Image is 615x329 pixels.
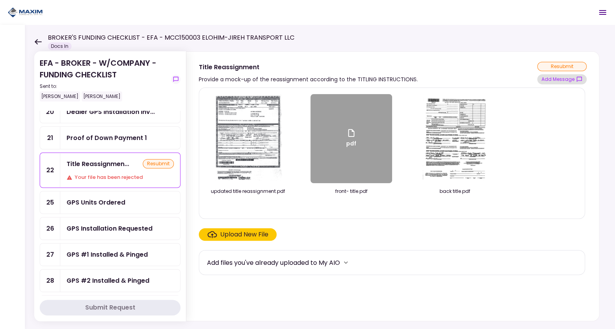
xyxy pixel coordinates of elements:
[8,7,43,18] img: Partner icon
[537,74,587,84] button: show-messages
[40,91,80,101] div: [PERSON_NAME]
[67,198,125,207] div: GPS Units Ordered
[67,159,129,169] div: Title Reassignment
[199,62,418,72] div: Title Reassignment
[40,126,180,149] a: 21Proof of Down Payment 1
[537,62,587,71] div: resubmit
[67,133,147,143] div: Proof of Down Payment 1
[40,152,180,188] a: 22Title ReassignmentresubmitYour file has been rejected
[186,51,599,321] div: Title ReassignmentProvide a mock-up of the reassignment according to the TITLING INSTRUCTIONS.res...
[40,243,180,266] a: 27GPS #1 Installed & Pinged
[40,269,60,292] div: 28
[40,83,168,90] div: Sent to:
[40,127,60,149] div: 21
[40,153,60,187] div: 22
[414,188,496,195] div: back title.pdf
[220,230,268,239] div: Upload New File
[40,57,168,101] div: EFA - BROKER - W/COMPANY - FUNDING CHECKLIST
[40,269,180,292] a: 28GPS #2 Installed & Pinged
[593,3,612,22] button: Open menu
[82,91,122,101] div: [PERSON_NAME]
[40,300,180,315] button: Submit Request
[199,228,277,241] span: Click here to upload the required document
[67,224,152,233] div: GPS Installation Requested
[40,243,60,266] div: 27
[67,107,155,117] div: Dealer GPS Installation Invoice
[340,257,352,268] button: more
[346,128,356,149] div: pdf
[67,173,174,181] div: Your file has been rejected
[85,303,135,312] div: Submit Request
[67,276,149,285] div: GPS #2 Installed & Pinged
[40,101,60,123] div: 20
[67,250,148,259] div: GPS #1 Installed & Pinged
[40,191,180,214] a: 25GPS Units Ordered
[48,33,294,42] h1: BROKER'S FUNDING CHECKLIST - EFA - MCC150003 ELOHIM-JIREH TRANSPORT LLC
[40,217,180,240] a: 26GPS Installation Requested
[310,188,392,195] div: front- title.pdf
[48,42,72,50] div: Docs In
[40,100,180,123] a: 20Dealer GPS Installation Invoice
[171,75,180,84] button: show-messages
[199,75,418,84] div: Provide a mock-up of the reassignment according to the TITLING INSTRUCTIONS.
[40,191,60,213] div: 25
[207,258,340,268] div: Add files you've already uploaded to My AIO
[207,188,289,195] div: updated title reassignment.pdf
[143,159,174,168] div: resubmit
[40,217,60,240] div: 26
